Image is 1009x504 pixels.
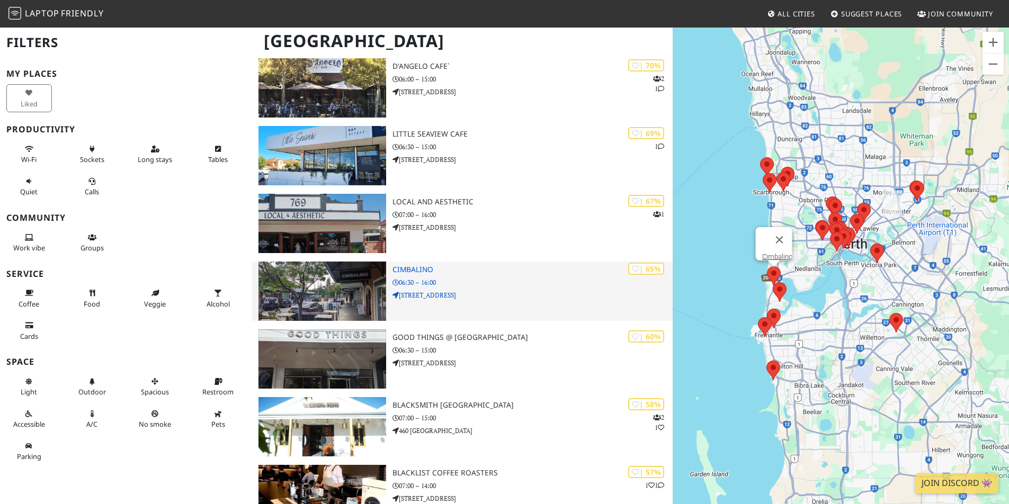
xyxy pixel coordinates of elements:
span: Smoke free [139,419,171,429]
p: 1 [655,141,664,151]
p: 1 1 [645,480,664,490]
h3: Community [6,213,246,223]
p: [STREET_ADDRESS] [392,290,673,300]
span: Power sockets [80,155,104,164]
button: Sockets [69,140,115,168]
div: | 65% [628,263,664,275]
button: Work vibe [6,229,52,257]
p: 07:00 – 16:00 [392,210,673,220]
button: Alcohol [195,284,241,312]
button: Pets [195,405,241,433]
img: Blacksmith Perth [258,397,386,456]
a: Cimbalino [762,253,792,260]
p: [STREET_ADDRESS] [392,493,673,503]
p: 06:30 – 16:00 [392,277,673,287]
button: A/C [69,405,115,433]
p: 2 1 [653,74,664,94]
span: All Cities [778,9,815,19]
h3: Cimbalino [392,265,673,274]
span: Spacious [141,387,169,397]
h3: Local and Aesthetic [392,197,673,206]
button: Groups [69,229,115,257]
a: D'Angelo Cafe` | 70% 21 D'Angelo Cafe` 06:00 – 15:00 [STREET_ADDRESS] [252,58,673,118]
span: Parking [17,452,41,461]
a: Blacksmith Perth | 58% 21 Blacksmith [GEOGRAPHIC_DATA] 07:00 – 15:00 460 [GEOGRAPHIC_DATA] [252,397,673,456]
p: 06:00 – 15:00 [392,74,673,84]
h3: Productivity [6,124,246,134]
button: Calls [69,173,115,201]
button: Wi-Fi [6,140,52,168]
img: Good Things @ Mosman Park [258,329,386,389]
img: Local and Aesthetic [258,194,386,253]
span: Credit cards [20,331,38,341]
button: Parking [6,437,52,465]
span: Natural light [21,387,37,397]
img: Cimbalino [258,262,386,321]
p: 1 [653,209,664,219]
button: Long stays [132,140,178,168]
a: Good Things @ Mosman Park | 60% Good Things @ [GEOGRAPHIC_DATA] 06:30 – 15:00 [STREET_ADDRESS] [252,329,673,389]
button: Veggie [132,284,178,312]
button: Cards [6,317,52,345]
img: D'Angelo Cafe` [258,58,386,118]
p: [STREET_ADDRESS] [392,87,673,97]
h3: Blacksmith [GEOGRAPHIC_DATA] [392,401,673,410]
button: Accessible [6,405,52,433]
img: Little Seaview Cafe [258,126,386,185]
div: | 58% [628,398,664,410]
h3: Blacklist Coffee Roasters [392,469,673,478]
p: 2 1 [653,412,664,433]
span: Quiet [20,187,38,196]
p: 06:30 – 15:00 [392,142,673,152]
button: Close [766,227,792,253]
h3: Service [6,269,246,279]
a: LaptopFriendly LaptopFriendly [8,5,104,23]
a: Little Seaview Cafe | 69% 1 Little Seaview Cafe 06:30 – 15:00 [STREET_ADDRESS] [252,126,673,185]
button: No smoke [132,405,178,433]
span: Food [84,299,100,309]
a: Join Community [913,4,997,23]
span: Suggest Places [841,9,903,19]
span: Air conditioned [86,419,97,429]
h3: Space [6,357,246,367]
p: 460 [GEOGRAPHIC_DATA] [392,426,673,436]
a: Local and Aesthetic | 67% 1 Local and Aesthetic 07:00 – 16:00 [STREET_ADDRESS] [252,194,673,253]
span: Long stays [138,155,172,164]
span: Veggie [144,299,166,309]
span: Pet friendly [211,419,225,429]
p: [STREET_ADDRESS] [392,358,673,368]
a: Suggest Places [826,4,907,23]
span: Work-friendly tables [208,155,228,164]
span: Coffee [19,299,39,309]
h1: [GEOGRAPHIC_DATA] [255,26,671,56]
button: Tables [195,140,241,168]
span: Outdoor area [78,387,106,397]
span: Stable Wi-Fi [21,155,37,164]
p: 07:00 – 14:00 [392,481,673,491]
button: Light [6,373,52,401]
button: Spacious [132,373,178,401]
span: Alcohol [207,299,230,309]
button: Zoom out [983,53,1004,75]
button: Quiet [6,173,52,201]
span: Laptop [25,7,59,19]
h3: Little Seaview Cafe [392,130,673,139]
span: Accessible [13,419,45,429]
button: Restroom [195,373,241,401]
div: | 69% [628,127,664,139]
span: Restroom [202,387,234,397]
span: People working [13,243,45,253]
button: Food [69,284,115,312]
span: Friendly [61,7,103,19]
p: 07:00 – 15:00 [392,413,673,423]
h3: My Places [6,69,246,79]
span: Group tables [81,243,104,253]
div: | 57% [628,466,664,478]
span: Video/audio calls [85,187,99,196]
button: Zoom in [983,32,1004,53]
a: Cimbalino | 65% Cimbalino 06:30 – 16:00 [STREET_ADDRESS] [252,262,673,321]
div: | 60% [628,330,664,343]
div: | 67% [628,195,664,207]
button: Coffee [6,284,52,312]
button: Outdoor [69,373,115,401]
